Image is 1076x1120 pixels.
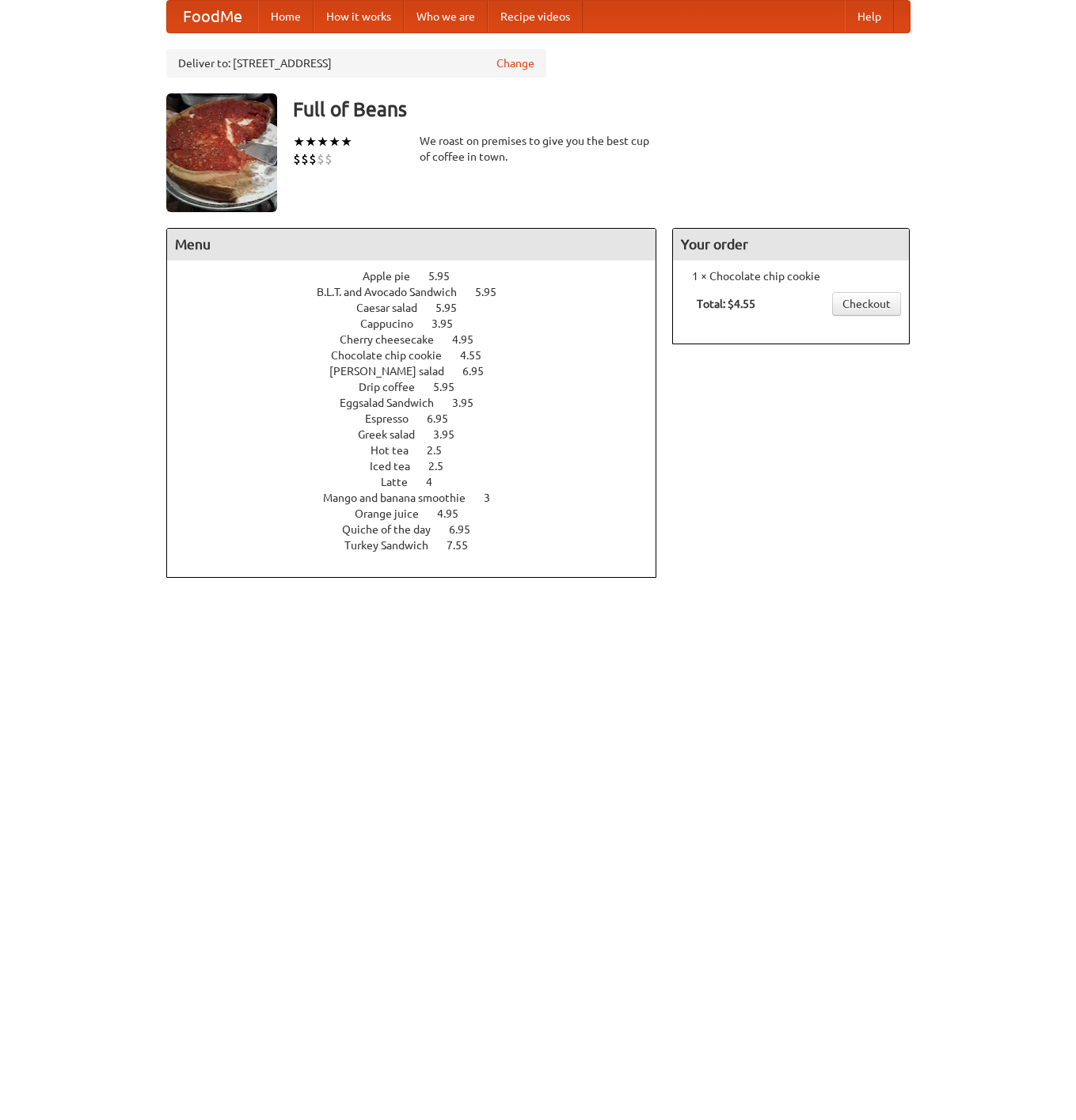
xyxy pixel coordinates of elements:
[305,133,317,150] li: ★
[258,1,314,32] a: Home
[360,317,482,330] a: Cappucino 3.95
[427,444,458,457] span: 2.5
[363,270,426,283] span: Apple pie
[301,150,309,168] li: $
[340,333,503,346] a: Cherry cheesecake 4.95
[331,349,511,362] a: Chocolate chip cookie 4.55
[381,476,462,488] a: Latte 4
[449,523,486,536] span: 6.95
[356,302,486,314] a: Caesar salad 5.95
[460,349,497,362] span: 4.55
[697,298,755,310] b: Total: $4.55
[845,1,894,32] a: Help
[462,365,500,378] span: 6.95
[437,507,474,520] span: 4.95
[323,492,481,504] span: Mango and banana smoothie
[359,381,431,393] span: Drip coffee
[428,270,466,283] span: 5.95
[427,412,464,425] span: 6.95
[371,444,424,457] span: Hot tea
[340,397,503,409] a: Eggsalad Sandwich 3.95
[355,507,435,520] span: Orange juice
[293,133,305,150] li: ★
[344,539,444,552] span: Turkey Sandwich
[293,150,301,168] li: $
[167,229,656,260] h4: Menu
[381,476,424,488] span: Latte
[428,460,459,473] span: 2.5
[317,286,526,298] a: B.L.T. and Avocado Sandwich 5.95
[488,1,583,32] a: Recipe videos
[496,55,534,71] a: Change
[323,492,519,504] a: Mango and banana smoothie 3
[404,1,488,32] a: Who we are
[447,539,484,552] span: 7.55
[342,523,500,536] a: Quiche of the day 6.95
[360,317,429,330] span: Cappucino
[358,428,431,441] span: Greek salad
[309,150,317,168] li: $
[681,268,901,284] li: 1 × Chocolate chip cookie
[344,539,497,552] a: Turkey Sandwich 7.55
[433,381,470,393] span: 5.95
[832,292,901,316] a: Checkout
[359,381,484,393] a: Drip coffee 5.95
[365,412,424,425] span: Espresso
[356,302,433,314] span: Caesar salad
[340,333,450,346] span: Cherry cheesecake
[340,397,450,409] span: Eggsalad Sandwich
[432,317,469,330] span: 3.95
[317,133,329,150] li: ★
[484,492,506,504] span: 3
[435,302,473,314] span: 5.95
[673,229,909,260] h4: Your order
[340,133,352,150] li: ★
[167,1,258,32] a: FoodMe
[370,460,426,473] span: Iced tea
[420,133,657,165] div: We roast on premises to give you the best cup of coffee in town.
[293,93,911,125] h3: Full of Beans
[342,523,447,536] span: Quiche of the day
[363,270,479,283] a: Apple pie 5.95
[331,349,458,362] span: Chocolate chip cookie
[452,397,489,409] span: 3.95
[358,428,484,441] a: Greek salad 3.95
[426,476,448,488] span: 4
[329,365,460,378] span: [PERSON_NAME] salad
[433,428,470,441] span: 3.95
[325,150,333,168] li: $
[166,93,277,212] img: angular.jpg
[365,412,477,425] a: Espresso 6.95
[329,365,513,378] a: [PERSON_NAME] salad 6.95
[317,150,325,168] li: $
[166,49,546,78] div: Deliver to: [STREET_ADDRESS]
[355,507,488,520] a: Orange juice 4.95
[314,1,404,32] a: How it works
[475,286,512,298] span: 5.95
[371,444,471,457] a: Hot tea 2.5
[452,333,489,346] span: 4.95
[317,286,473,298] span: B.L.T. and Avocado Sandwich
[329,133,340,150] li: ★
[370,460,473,473] a: Iced tea 2.5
